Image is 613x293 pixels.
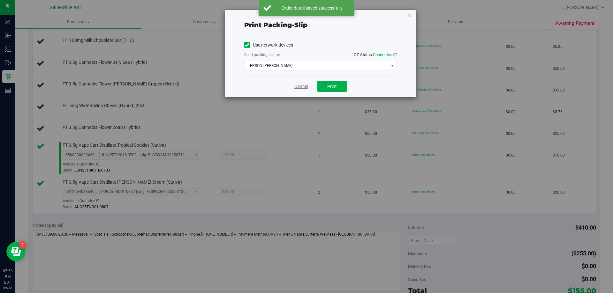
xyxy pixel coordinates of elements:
span: select [388,61,396,70]
label: Use network devices [244,42,293,48]
a: Cancel [294,83,308,90]
button: Print [317,81,347,92]
span: Print packing-slip [244,21,307,29]
iframe: Resource center [6,242,26,261]
span: Print [327,84,337,89]
span: Connected [373,52,392,57]
div: Order detail saved successfully [275,5,350,11]
label: Send packing-slip to: [244,52,280,58]
span: QZ Status: [354,52,397,57]
iframe: Resource center unread badge [19,241,26,249]
span: EPSON-[PERSON_NAME] [245,61,389,70]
